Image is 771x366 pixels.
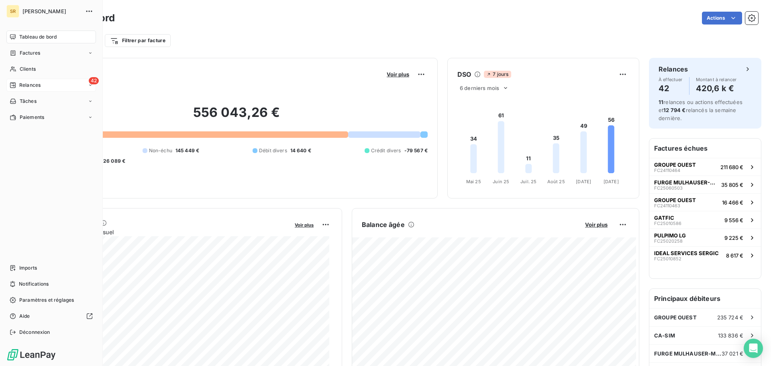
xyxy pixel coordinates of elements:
[20,98,37,105] span: Tâches
[721,182,743,188] span: 35 805 €
[659,64,688,74] h6: Relances
[649,211,761,229] button: GATFICFC250105869 556 €
[547,179,565,184] tspan: Août 25
[659,77,683,82] span: À effectuer
[585,221,608,228] span: Voir plus
[722,350,743,357] span: 37 021 €
[457,70,471,79] h6: DSO
[722,199,743,206] span: 16 466 €
[89,77,99,84] span: 42
[654,250,719,256] span: IDEAL SERVICES SERGIC
[460,85,499,91] span: 6 derniers mois
[649,229,761,246] button: PULPIMO LGFC250202589 225 €
[659,99,742,121] span: relances ou actions effectuées et relancés la semaine dernière.
[654,168,680,173] span: FC24110464
[583,221,610,228] button: Voir plus
[649,193,761,211] button: GROUPE OUESTFC2411046316 466 €
[19,264,37,272] span: Imports
[387,71,409,78] span: Voir plus
[663,107,685,113] span: 12 794 €
[175,147,199,154] span: 145 449 €
[20,114,44,121] span: Paiements
[105,34,171,47] button: Filtrer par facture
[654,179,718,186] span: FURGE MULHAUSER-MSG
[720,164,743,170] span: 211 680 €
[259,147,287,154] span: Débit divers
[654,186,683,190] span: FC25060503
[19,280,49,288] span: Notifications
[649,139,761,158] h6: Factures échues
[649,289,761,308] h6: Principaux débiteurs
[724,217,743,223] span: 9 556 €
[576,179,591,184] tspan: [DATE]
[149,147,172,154] span: Non-échu
[292,221,316,228] button: Voir plus
[696,82,737,95] h4: 420,6 k €
[384,71,412,78] button: Voir plus
[604,179,619,184] tspan: [DATE]
[6,310,96,323] a: Aide
[654,232,686,239] span: PULPIMO LG
[6,5,19,18] div: SR
[19,296,74,304] span: Paramètres et réglages
[654,314,697,321] span: GROUPE OUEST
[466,179,481,184] tspan: Mai 25
[654,332,675,339] span: CA-SIM
[654,215,674,221] span: GATFIC
[702,12,742,25] button: Actions
[717,314,743,321] span: 235 724 €
[19,33,57,41] span: Tableau de bord
[654,162,696,168] span: GROUPE OUEST
[726,252,743,259] span: 8 617 €
[20,65,36,73] span: Clients
[520,179,536,184] tspan: Juil. 25
[22,8,80,14] span: [PERSON_NAME]
[654,197,696,203] span: GROUPE OUEST
[654,221,681,226] span: FC25010586
[19,82,41,89] span: Relances
[45,228,289,236] span: Chiffre d'affaires mensuel
[718,332,743,339] span: 133 836 €
[649,176,761,193] button: FURGE MULHAUSER-MSGFC2506050335 805 €
[654,203,680,208] span: FC24110463
[724,235,743,241] span: 9 225 €
[649,246,761,264] button: IDEAL SERVICES SERGICFC250108528 617 €
[45,104,428,129] h2: 556 043,26 €
[659,99,663,105] span: 11
[649,158,761,176] button: GROUPE OUESTFC24110464211 680 €
[654,350,722,357] span: FURGE MULHAUSER-MSG
[19,329,50,336] span: Déconnexion
[290,147,311,154] span: 14 640 €
[493,179,509,184] tspan: Juin 25
[484,71,511,78] span: 7 jours
[744,339,763,358] div: Open Intercom Messenger
[19,313,30,320] span: Aide
[362,220,405,229] h6: Balance âgée
[295,222,314,228] span: Voir plus
[371,147,401,154] span: Crédit divers
[404,147,428,154] span: -79 567 €
[659,82,683,95] h4: 42
[6,348,56,361] img: Logo LeanPay
[654,256,681,261] span: FC25010852
[654,239,683,243] span: FC25020258
[101,157,125,165] span: -26 089 €
[20,49,40,57] span: Factures
[696,77,737,82] span: Montant à relancer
